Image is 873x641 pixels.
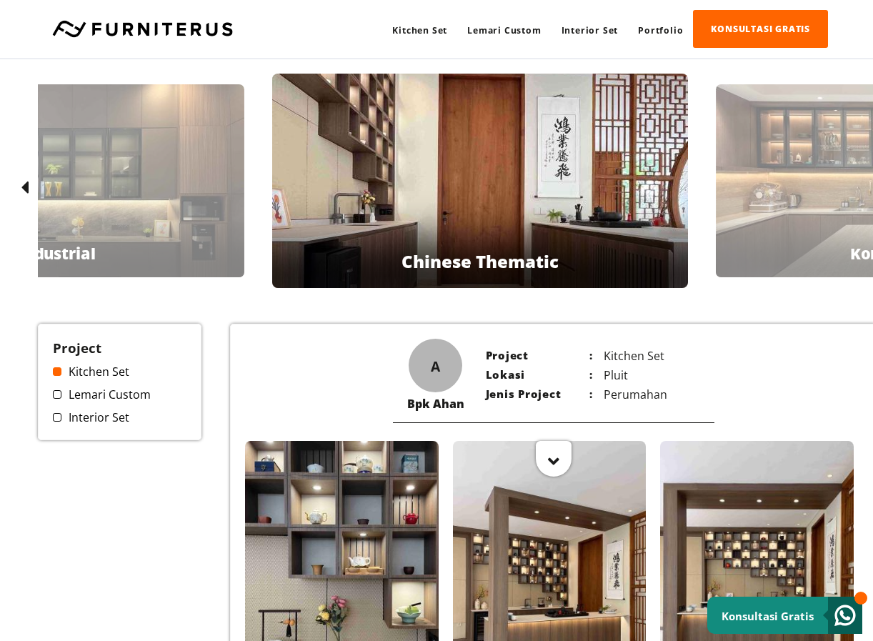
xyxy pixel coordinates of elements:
[693,10,828,48] a: KONSULTASI GRATIS
[722,609,814,623] small: Konsultasi Gratis
[707,597,862,634] a: Konsultasi Gratis
[382,11,457,49] a: Kitchen Set
[552,11,629,49] a: Interior Set
[457,11,551,49] a: Lemari Custom
[19,242,96,264] p: Industrial
[628,11,693,49] a: Portfolio
[401,249,559,273] p: Chinese Thematic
